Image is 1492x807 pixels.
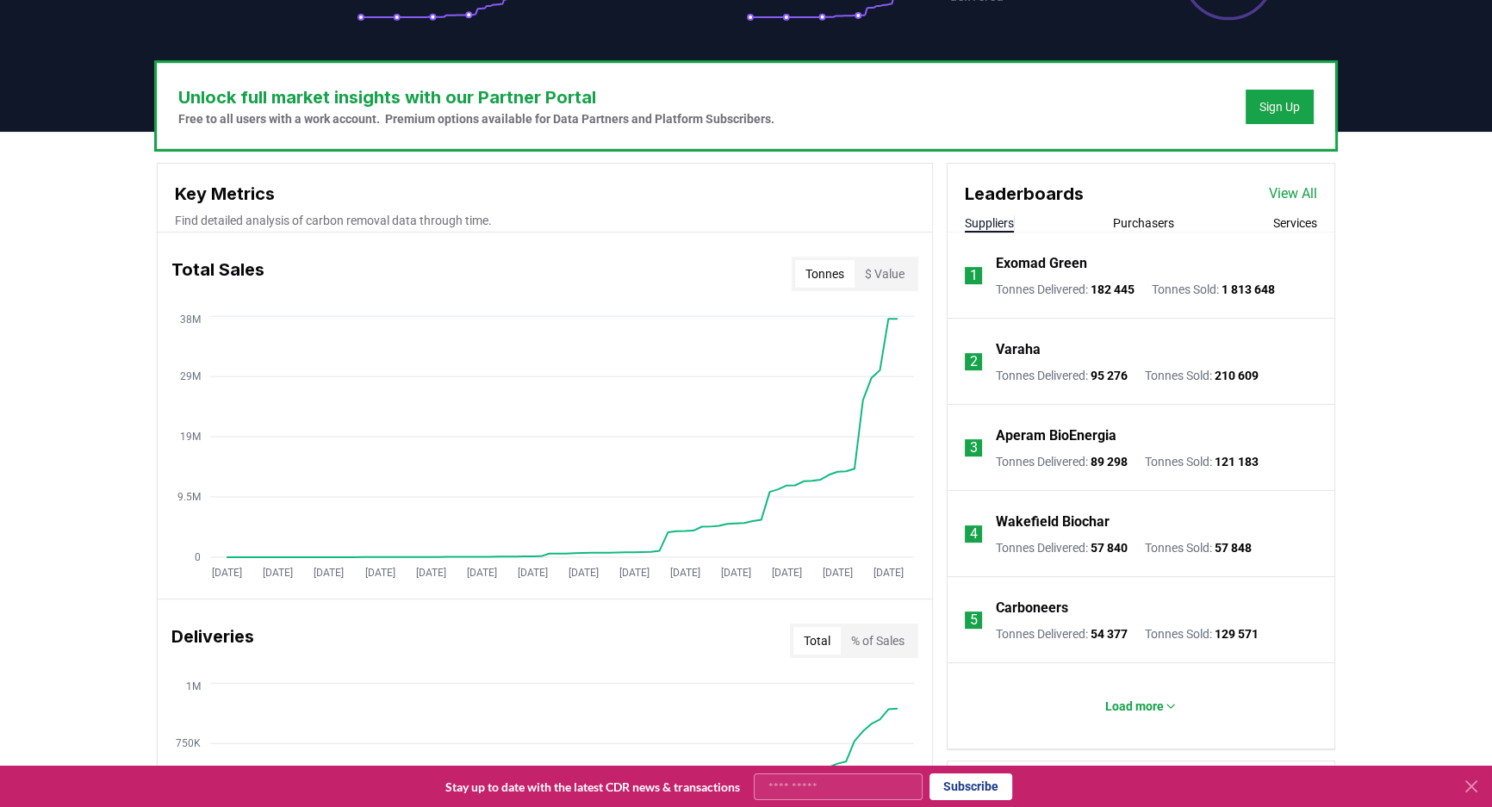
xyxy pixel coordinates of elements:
button: Purchasers [1113,214,1174,232]
tspan: [DATE] [263,567,293,579]
p: Tonnes Sold : [1145,367,1259,384]
p: 2 [970,351,978,372]
p: Tonnes Delivered : [996,625,1128,642]
button: Suppliers [965,214,1014,232]
tspan: [DATE] [212,567,242,579]
h3: Leaderboards [965,181,1084,207]
p: 4 [970,524,978,544]
p: Load more [1105,698,1164,715]
tspan: 0 [195,551,201,563]
span: 1 813 648 [1222,282,1275,296]
h3: Total Sales [171,257,264,291]
h3: Unlock full market insights with our Partner Portal [178,84,774,110]
span: 95 276 [1091,369,1128,382]
button: Tonnes [795,260,855,288]
span: 210 609 [1215,369,1259,382]
span: 89 298 [1091,455,1128,469]
p: 1 [970,265,978,286]
tspan: [DATE] [619,567,650,579]
p: Tonnes Delivered : [996,367,1128,384]
tspan: [DATE] [569,567,599,579]
tspan: [DATE] [873,567,904,579]
tspan: 1M [186,680,201,692]
p: Tonnes Sold : [1152,281,1275,298]
tspan: [DATE] [365,567,395,579]
p: Tonnes Sold : [1145,453,1259,470]
button: $ Value [855,260,915,288]
tspan: 38M [180,313,201,326]
a: Aperam BioEnergia [996,425,1116,446]
button: Services [1273,214,1317,232]
p: 5 [970,610,978,630]
span: 129 571 [1215,627,1259,641]
tspan: [DATE] [772,567,802,579]
a: Carboneers [996,598,1068,618]
p: Tonnes Sold : [1145,539,1252,556]
tspan: [DATE] [670,567,700,579]
a: Wakefield Biochar [996,512,1110,532]
tspan: 29M [180,370,201,382]
a: Varaha [996,339,1041,360]
p: Free to all users with a work account. Premium options available for Data Partners and Platform S... [178,110,774,127]
tspan: [DATE] [314,567,345,579]
button: Load more [1091,689,1191,723]
button: % of Sales [841,627,915,655]
h3: Key Metrics [175,181,915,207]
h3: Deliveries [171,624,254,658]
tspan: 750K [176,737,201,749]
p: Tonnes Delivered : [996,281,1135,298]
a: Sign Up [1259,98,1300,115]
tspan: [DATE] [721,567,751,579]
tspan: 9.5M [177,491,201,503]
p: Tonnes Delivered : [996,539,1128,556]
a: Exomad Green [996,253,1087,274]
tspan: [DATE] [823,567,853,579]
span: 54 377 [1091,627,1128,641]
span: 57 840 [1091,541,1128,555]
tspan: 19M [180,431,201,443]
a: View All [1269,183,1317,204]
p: Tonnes Sold : [1145,625,1259,642]
p: 3 [970,438,978,458]
button: Total [793,627,841,655]
span: 182 445 [1091,282,1135,296]
span: 57 848 [1215,541,1252,555]
tspan: [DATE] [416,567,446,579]
p: Find detailed analysis of carbon removal data through time. [175,212,915,229]
tspan: [DATE] [518,567,548,579]
button: Sign Up [1246,90,1314,124]
tspan: [DATE] [467,567,497,579]
span: 121 183 [1215,455,1259,469]
p: Tonnes Delivered : [996,453,1128,470]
